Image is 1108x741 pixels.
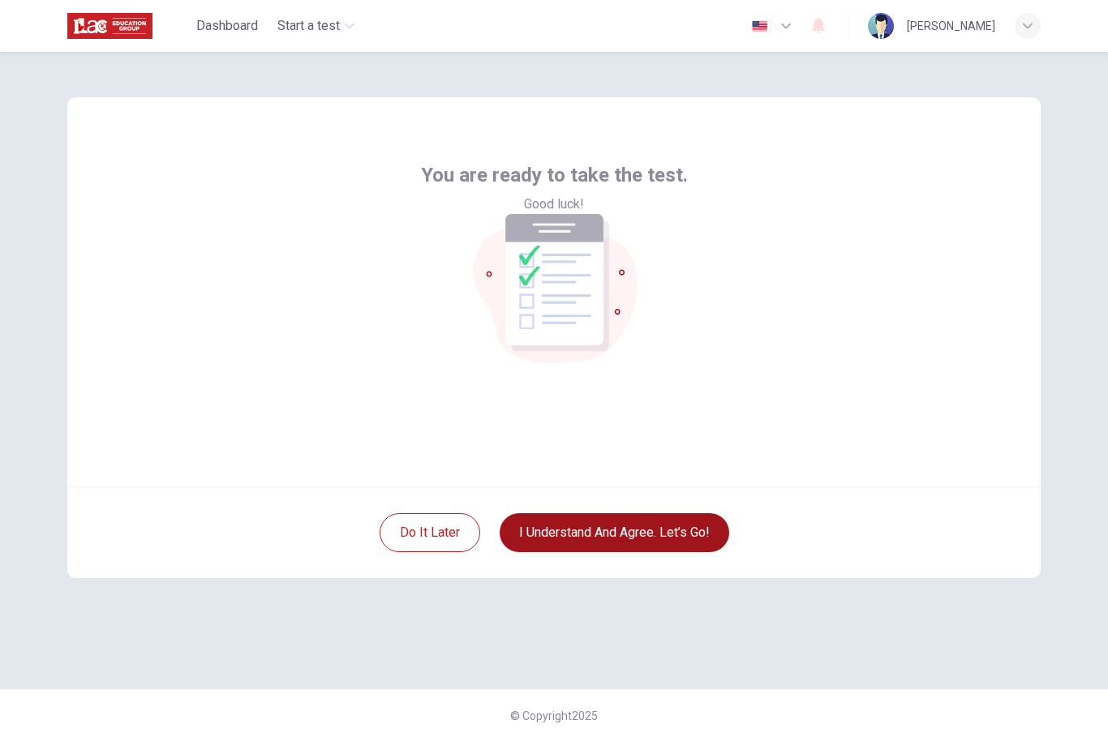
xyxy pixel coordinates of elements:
span: You are ready to take the test. [421,162,688,188]
button: Start a test [271,11,361,41]
button: I understand and agree. Let’s go! [500,513,729,552]
img: ILAC logo [67,10,152,42]
button: Dashboard [190,11,264,41]
button: Do it later [380,513,480,552]
div: [PERSON_NAME] [907,16,995,36]
span: © Copyright 2025 [510,709,598,722]
span: Dashboard [196,16,258,36]
span: Good luck! [524,195,584,214]
img: Profile picture [868,13,894,39]
span: Start a test [277,16,340,36]
img: en [749,20,770,32]
a: ILAC logo [67,10,190,42]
